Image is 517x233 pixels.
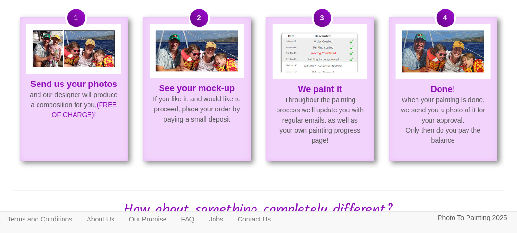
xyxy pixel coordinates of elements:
[30,79,117,89] strong: Send us your photos
[267,85,373,146] p: Throughout the painting process we'll update you with regular emails, as well as your own paintin...
[21,79,127,120] p: and our designer will produce a composition for you,
[79,212,122,226] a: About Us
[402,30,484,72] img: Finished Painting
[190,9,208,26] span: 2
[279,30,361,72] img: Painting Progress
[33,30,114,66] img: Original Photo
[390,85,496,146] p: When your painting is done, we send you a photo of it for your approval. Only then do you pay the...
[298,85,342,94] strong: We paint it
[159,84,235,93] strong: See your mock-up
[202,212,231,226] a: Jobs
[144,84,250,124] p: If you like it, and would like to proceed, place your order by paying a small deposit
[67,9,85,26] span: 1
[314,9,331,26] span: 3
[156,30,238,71] img: Mock-up
[174,212,202,226] a: FAQ
[22,202,495,218] h1: How about something completely different?
[438,212,507,224] p: Photo To Painting 2025
[437,9,454,26] span: 4
[122,212,174,226] a: Our Promise
[52,101,117,119] span: (FREE OF CHARGE)!
[431,85,456,94] strong: Done!
[230,212,278,226] a: Contact Us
